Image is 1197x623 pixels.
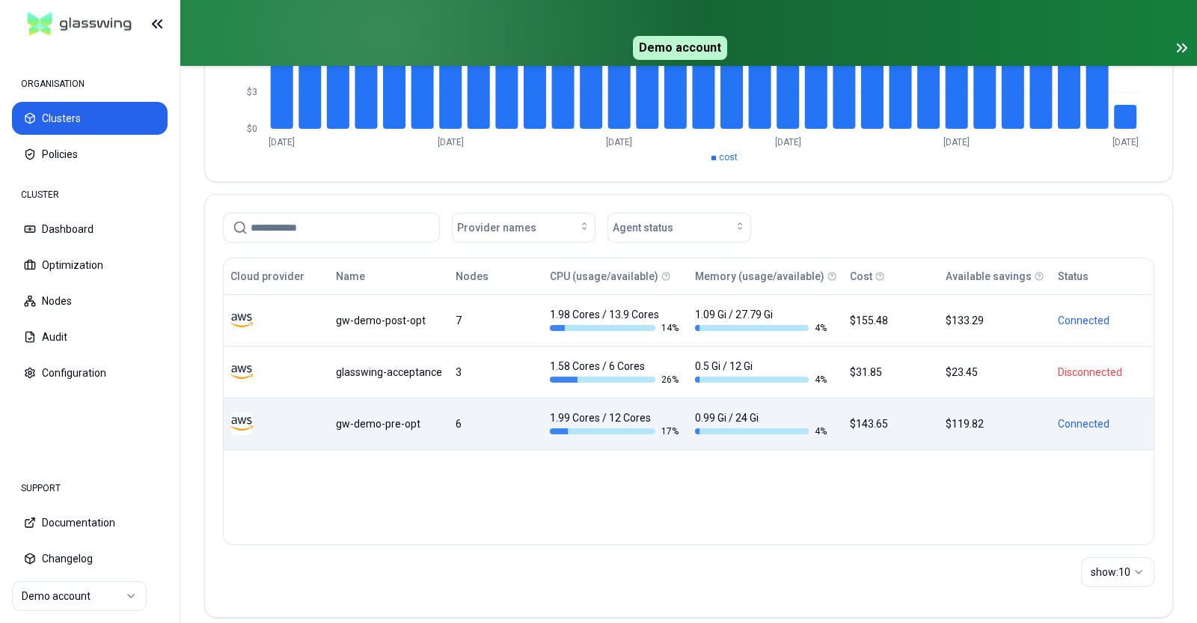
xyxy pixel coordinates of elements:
button: Nodes [456,261,489,291]
div: 4 % [695,374,827,386]
button: Policies [12,138,168,171]
span: Agent status [613,220,673,235]
div: gw-demo-post-opt [336,313,442,328]
div: 26 % [550,374,682,386]
button: Cloud provider [230,261,304,291]
button: Provider names [452,213,596,243]
div: Disconnected [1058,365,1147,380]
button: Changelog [12,542,168,575]
div: 4 % [695,322,827,334]
div: CLUSTER [12,180,168,210]
div: $155.48 [850,313,932,328]
button: Memory (usage/available) [695,261,824,291]
div: gw-demo-pre-opt [336,416,442,431]
div: 1.99 Cores / 12 Cores [550,410,682,437]
div: Connected [1058,313,1147,328]
button: Agent status [607,213,751,243]
div: 1.58 Cores / 6 Cores [550,359,682,386]
tspan: [DATE] [775,137,801,148]
button: Name [336,261,365,291]
button: Clusters [12,102,168,135]
div: $23.45 [946,365,1044,380]
img: aws [230,413,253,435]
tspan: [DATE] [943,137,970,148]
div: $31.85 [850,365,932,380]
div: 17 % [550,425,682,437]
span: Demo account [633,36,727,60]
div: SUPPORT [12,473,168,503]
button: Configuration [12,356,168,389]
button: Cost [850,261,872,291]
div: $143.65 [850,416,932,431]
div: $133.29 [946,313,1044,328]
div: 6 [456,416,536,431]
button: Nodes [12,285,168,317]
button: Dashboard [12,213,168,246]
tspan: $0 [247,124,257,134]
div: 0.99 Gi / 24 Gi [695,410,827,437]
tspan: $3 [247,87,257,97]
div: ORGANISATION [12,69,168,99]
img: GlassWing [22,7,138,42]
img: aws [230,309,253,332]
tspan: [DATE] [438,137,464,148]
tspan: [DATE] [1112,137,1139,148]
div: 4 % [695,425,827,437]
button: Optimization [12,249,168,282]
div: 7 [456,313,536,328]
div: 1.98 Cores / 13.9 Cores [550,307,682,334]
button: Audit [12,320,168,353]
button: CPU (usage/available) [550,261,658,291]
div: $119.82 [946,416,1044,431]
button: Documentation [12,506,168,539]
span: cost [719,152,738,162]
img: aws [230,361,253,383]
tspan: [DATE] [606,137,632,148]
button: Available savings [946,261,1032,291]
span: Provider names [457,220,536,235]
div: 3 [456,365,536,380]
div: 14 % [550,322,682,334]
tspan: [DATE] [269,137,295,148]
div: Connected [1058,416,1147,431]
div: 1.09 Gi / 27.79 Gi [695,307,827,334]
div: Status [1058,269,1089,284]
div: 0.5 Gi / 12 Gi [695,359,827,386]
div: glasswing-acceptance [336,365,442,380]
